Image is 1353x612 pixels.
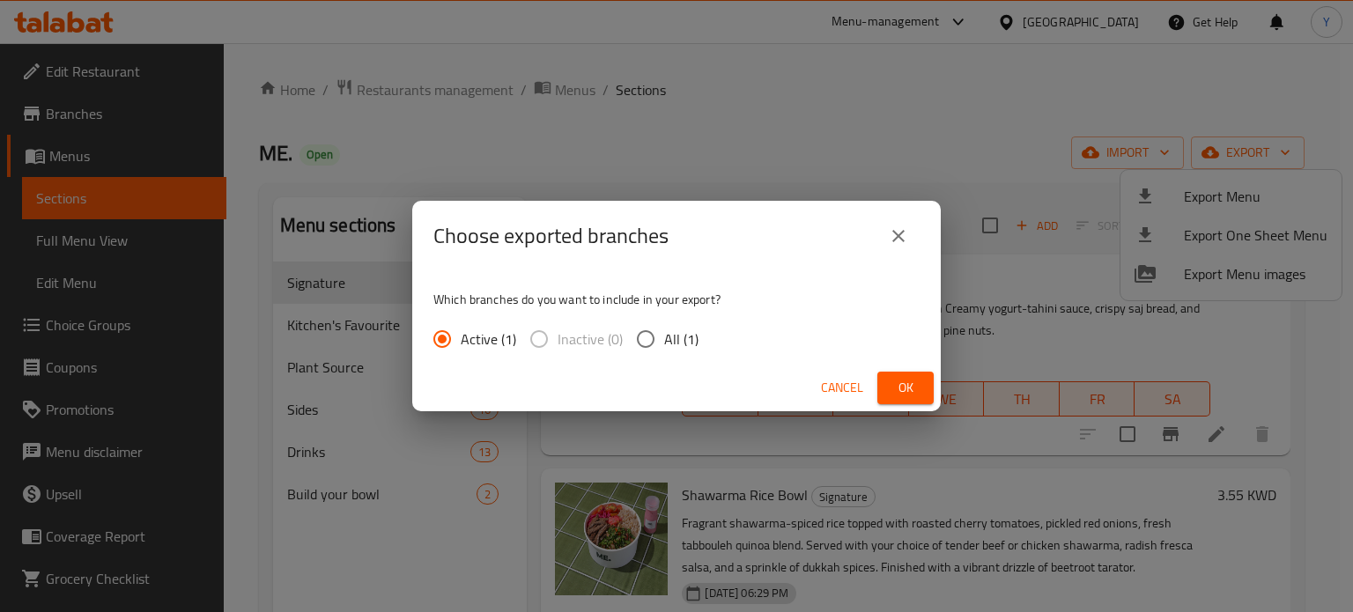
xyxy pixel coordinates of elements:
span: Ok [891,377,920,399]
span: Active (1) [461,328,516,350]
h2: Choose exported branches [433,222,669,250]
p: Which branches do you want to include in your export? [433,291,920,308]
button: Ok [877,372,934,404]
button: close [877,215,920,257]
span: All (1) [664,328,699,350]
span: Inactive (0) [558,328,623,350]
button: Cancel [814,372,870,404]
span: Cancel [821,377,863,399]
